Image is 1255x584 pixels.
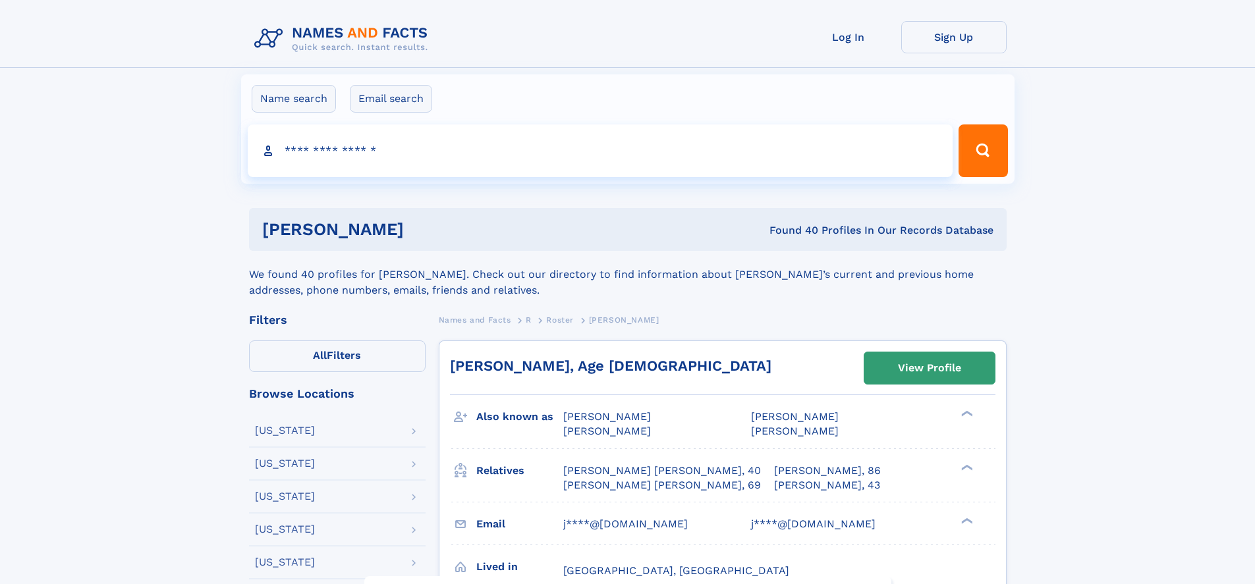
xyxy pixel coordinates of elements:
span: R [526,315,532,325]
div: [US_STATE] [255,491,315,502]
h3: Lived in [476,556,563,578]
a: [PERSON_NAME] [PERSON_NAME], 40 [563,464,761,478]
div: Browse Locations [249,388,426,400]
h3: Also known as [476,406,563,428]
div: We found 40 profiles for [PERSON_NAME]. Check out our directory to find information about [PERSON... [249,251,1007,298]
span: [PERSON_NAME] [751,425,839,437]
label: Email search [350,85,432,113]
div: [US_STATE] [255,557,315,568]
a: Sign Up [901,21,1007,53]
span: [PERSON_NAME] [563,410,651,423]
a: Names and Facts [439,311,511,328]
label: Filters [249,340,426,372]
a: Log In [796,21,901,53]
a: [PERSON_NAME], 86 [774,464,881,478]
a: View Profile [864,352,995,384]
span: Roster [546,315,574,325]
a: R [526,311,532,328]
div: [US_STATE] [255,458,315,469]
a: Roster [546,311,574,328]
span: [PERSON_NAME] [563,425,651,437]
span: All [313,349,327,361]
div: Filters [249,314,426,326]
div: [US_STATE] [255,524,315,535]
input: search input [248,124,953,177]
button: Search Button [959,124,1007,177]
span: [PERSON_NAME] [751,410,839,423]
span: [GEOGRAPHIC_DATA], [GEOGRAPHIC_DATA] [563,564,789,577]
h3: Email [476,513,563,535]
div: [US_STATE] [255,425,315,436]
div: View Profile [898,353,961,383]
img: Logo Names and Facts [249,21,439,57]
div: Found 40 Profiles In Our Records Database [586,223,993,238]
a: [PERSON_NAME] [PERSON_NAME], 69 [563,478,761,492]
a: [PERSON_NAME], Age [DEMOGRAPHIC_DATA] [450,358,771,374]
div: ❯ [958,410,974,418]
label: Name search [252,85,336,113]
div: ❯ [958,516,974,525]
h3: Relatives [476,460,563,482]
div: ❯ [958,463,974,471]
h1: [PERSON_NAME] [262,221,587,238]
span: [PERSON_NAME] [589,315,659,325]
a: [PERSON_NAME], 43 [774,478,880,492]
